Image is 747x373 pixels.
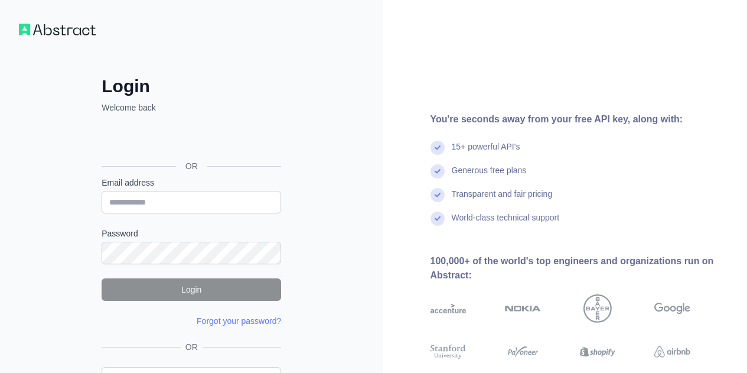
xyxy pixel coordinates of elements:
[452,212,560,235] div: World-class technical support
[430,141,445,155] img: check mark
[181,341,203,353] span: OR
[580,343,616,361] img: shopify
[102,102,281,113] p: Welcome back
[430,112,729,127] div: You're seconds away from your free API key, along with:
[505,343,541,361] img: payoneer
[176,160,207,172] span: OR
[430,294,467,323] img: accenture
[583,294,612,323] img: bayer
[430,164,445,179] img: check mark
[197,316,281,326] a: Forgot your password?
[505,294,541,323] img: nokia
[452,188,553,212] div: Transparent and fair pricing
[430,343,467,361] img: stanford university
[102,76,281,97] h2: Login
[430,254,729,283] div: 100,000+ of the world's top engineers and organizations run on Abstract:
[102,278,281,301] button: Login
[452,164,527,188] div: Generous free plans
[102,228,281,239] label: Password
[452,141,520,164] div: 15+ powerful API's
[430,212,445,226] img: check mark
[430,188,445,202] img: check mark
[654,294,690,323] img: google
[19,24,96,35] img: Workflow
[96,127,285,153] iframe: Sign in with Google Button
[654,343,690,361] img: airbnb
[102,177,281,189] label: Email address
